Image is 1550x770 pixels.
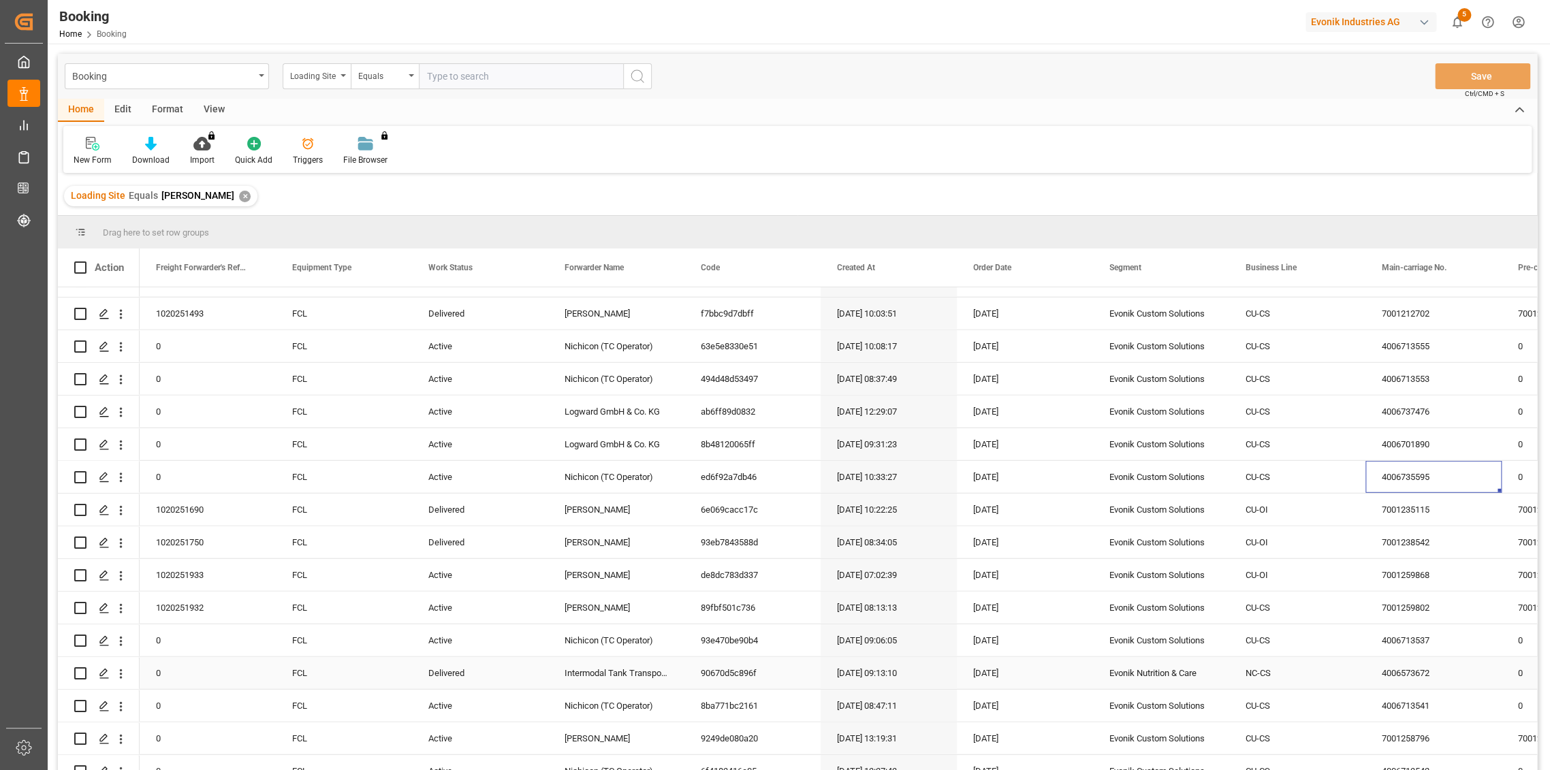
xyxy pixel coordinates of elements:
[292,263,351,272] span: Equipment Type
[156,263,247,272] span: Freight Forwarder's Reference No.
[837,263,875,272] span: Created At
[684,298,821,330] div: f7bbc9d7dbff
[276,624,412,656] div: FCL
[412,363,548,395] div: Active
[1229,526,1365,558] div: CU-OI
[58,559,140,592] div: Press SPACE to select this row.
[623,63,652,89] button: search button
[1435,63,1530,89] button: Save
[235,154,272,166] div: Quick Add
[821,559,957,591] div: [DATE] 07:02:39
[1465,89,1504,99] span: Ctrl/CMD + S
[1365,559,1502,591] div: 7001259868
[1093,592,1229,624] div: Evonik Custom Solutions
[1229,428,1365,460] div: CU-CS
[684,657,821,689] div: 90670d5c896f
[1093,330,1229,362] div: Evonik Custom Solutions
[58,99,104,122] div: Home
[140,461,276,493] div: 0
[1365,690,1502,722] div: 4006713541
[684,330,821,362] div: 63e5e8330e51
[1093,526,1229,558] div: Evonik Custom Solutions
[276,298,412,330] div: FCL
[821,396,957,428] div: [DATE] 12:29:07
[140,657,276,689] div: 0
[59,29,82,39] a: Home
[142,99,193,122] div: Format
[239,191,251,202] div: ✕
[1229,363,1365,395] div: CU-CS
[548,494,684,526] div: [PERSON_NAME]
[957,690,1093,722] div: [DATE]
[1229,657,1365,689] div: NC-CS
[1109,263,1141,272] span: Segment
[1365,396,1502,428] div: 4006737476
[1365,526,1502,558] div: 7001238542
[412,461,548,493] div: Active
[1093,624,1229,656] div: Evonik Custom Solutions
[1306,9,1442,35] button: Evonik Industries AG
[1246,263,1297,272] span: Business Line
[957,624,1093,656] div: [DATE]
[821,690,957,722] div: [DATE] 08:47:11
[140,363,276,395] div: 0
[276,722,412,754] div: FCL
[1365,657,1502,689] div: 4006573672
[59,6,127,27] div: Booking
[58,461,140,494] div: Press SPACE to select this row.
[548,428,684,460] div: Logward GmbH & Co. KG
[358,67,405,82] div: Equals
[276,494,412,526] div: FCL
[1093,461,1229,493] div: Evonik Custom Solutions
[1229,330,1365,362] div: CU-CS
[276,363,412,395] div: FCL
[140,396,276,428] div: 0
[957,592,1093,624] div: [DATE]
[412,592,548,624] div: Active
[276,690,412,722] div: FCL
[1229,624,1365,656] div: CU-CS
[140,559,276,591] div: 1020251933
[548,592,684,624] div: [PERSON_NAME]
[58,624,140,657] div: Press SPACE to select this row.
[58,722,140,755] div: Press SPACE to select this row.
[412,559,548,591] div: Active
[548,657,684,689] div: Intermodal Tank Transport (TC Operator)
[821,722,957,754] div: [DATE] 13:19:31
[684,494,821,526] div: 6e069cacc17c
[276,592,412,624] div: FCL
[283,63,351,89] button: open menu
[351,63,419,89] button: open menu
[684,624,821,656] div: 93e470be90b4
[684,526,821,558] div: 93eb7843588d
[276,657,412,689] div: FCL
[821,298,957,330] div: [DATE] 10:03:51
[428,263,473,272] span: Work Status
[1093,363,1229,395] div: Evonik Custom Solutions
[973,263,1011,272] span: Order Date
[1365,363,1502,395] div: 4006713553
[65,63,269,89] button: open menu
[1093,690,1229,722] div: Evonik Custom Solutions
[290,67,336,82] div: Loading Site
[821,592,957,624] div: [DATE] 08:13:13
[95,261,124,274] div: Action
[104,99,142,122] div: Edit
[684,690,821,722] div: 8ba771bc2161
[140,330,276,362] div: 0
[1306,12,1436,32] div: Evonik Industries AG
[412,428,548,460] div: Active
[1229,722,1365,754] div: CU-CS
[548,363,684,395] div: Nichicon (TC Operator)
[1229,592,1365,624] div: CU-CS
[1229,461,1365,493] div: CU-CS
[71,190,125,201] span: Loading Site
[412,657,548,689] div: Delivered
[1365,298,1502,330] div: 7001212702
[276,559,412,591] div: FCL
[957,428,1093,460] div: [DATE]
[1093,722,1229,754] div: Evonik Custom Solutions
[412,330,548,362] div: Active
[58,526,140,559] div: Press SPACE to select this row.
[957,461,1093,493] div: [DATE]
